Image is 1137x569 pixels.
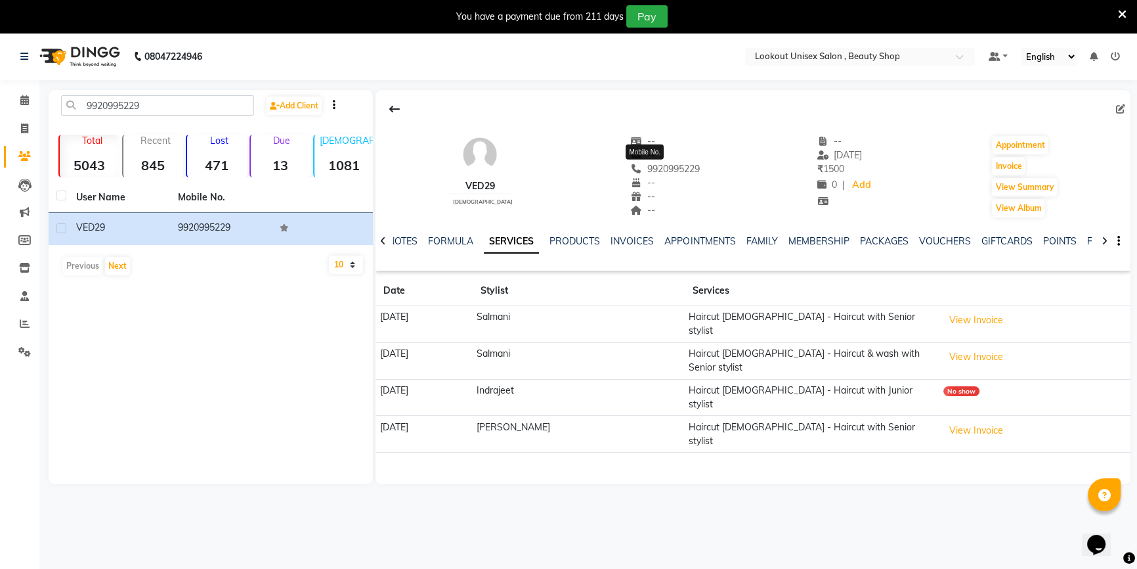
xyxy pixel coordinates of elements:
span: 0 [817,179,837,191]
button: Pay [626,5,668,28]
button: View Invoice [943,421,1009,441]
button: Invoice [992,157,1025,175]
span: 1500 [817,163,844,175]
a: INVOICES [611,235,654,247]
a: Add Client [267,97,322,115]
td: [DATE] [375,379,472,416]
img: logo [33,38,123,75]
strong: 471 [187,157,247,173]
span: -- [630,204,655,216]
span: | [842,178,845,192]
p: [DEMOGRAPHIC_DATA] [320,135,374,147]
button: View Invoice [943,347,1009,367]
button: View Album [992,199,1044,217]
div: Mobile No. [626,144,664,159]
iframe: chat widget [1082,516,1124,556]
td: Haircut [DEMOGRAPHIC_DATA] - Haircut with Senior stylist [684,416,939,453]
strong: 1081 [314,157,374,173]
span: [DEMOGRAPHIC_DATA] [453,198,513,205]
a: VOUCHERS [918,235,970,247]
p: Lost [192,135,247,147]
span: -- [630,135,655,147]
button: View Summary [992,178,1057,196]
td: Haircut [DEMOGRAPHIC_DATA] - Haircut & wash with Senior stylist [684,342,939,379]
td: [PERSON_NAME] [473,416,685,453]
p: Total [65,135,119,147]
td: Salmani [473,342,685,379]
a: POINTS [1042,235,1076,247]
span: 9920995229 [630,163,700,175]
img: avatar [460,135,500,174]
span: -- [817,135,842,147]
a: FORMULA [428,235,473,247]
td: Haircut [DEMOGRAPHIC_DATA] - Haircut with Junior stylist [684,379,939,416]
span: VED29 [76,221,105,233]
b: 08047224946 [144,38,202,75]
a: FORMS [1086,235,1119,247]
input: Search by Name/Mobile/Email/Code [61,95,254,116]
button: Next [105,257,130,275]
button: Appointment [992,136,1048,154]
td: [DATE] [375,306,472,343]
div: No show [943,386,979,396]
p: Recent [129,135,183,147]
button: View Invoice [943,310,1009,330]
a: PACKAGES [859,235,908,247]
th: Stylist [473,276,685,306]
div: Back to Client [381,97,408,122]
a: APPOINTMENTS [664,235,735,247]
strong: 13 [251,157,311,173]
th: Date [375,276,472,306]
a: GIFTCARDS [981,235,1032,247]
span: -- [630,177,655,189]
td: Haircut [DEMOGRAPHIC_DATA] - Haircut with Senior stylist [684,306,939,343]
span: [DATE] [817,149,863,161]
span: -- [630,191,655,202]
th: Mobile No. [170,183,272,213]
p: Due [253,135,311,147]
strong: 5043 [60,157,119,173]
td: Indrajeet [473,379,685,416]
th: Services [684,276,939,306]
td: Salmani [473,306,685,343]
td: [DATE] [375,416,472,453]
a: PRODUCTS [549,235,600,247]
td: [DATE] [375,342,472,379]
a: MEMBERSHIP [788,235,849,247]
span: ₹ [817,163,823,175]
a: SERVICES [484,230,539,254]
strong: 845 [123,157,183,173]
th: User Name [68,183,170,213]
a: FAMILY [746,235,777,247]
td: 9920995229 [170,213,272,245]
div: VED29 [448,179,513,193]
a: NOTES [388,235,418,247]
div: You have a payment due from 211 days [456,10,624,24]
a: Add [850,176,873,194]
